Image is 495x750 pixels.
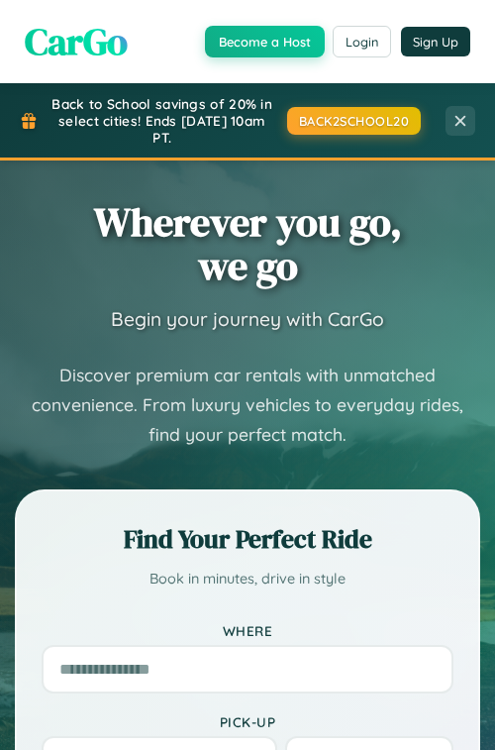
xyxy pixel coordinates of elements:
button: Login [333,26,391,57]
button: BACK2SCHOOL20 [287,107,422,135]
button: Become a Host [205,26,325,57]
h2: Find Your Perfect Ride [42,521,453,557]
label: Pick-up [42,713,453,730]
p: Discover premium car rentals with unmatched convenience. From luxury vehicles to everyday rides, ... [15,361,480,450]
p: Book in minutes, drive in style [42,567,453,592]
label: Where [42,622,453,639]
h3: Begin your journey with CarGo [111,307,384,331]
span: Back to School savings of 20% in select cities! Ends [DATE] 10am PT. [48,95,277,146]
span: CarGo [25,15,128,67]
button: Sign Up [401,27,470,56]
h1: Wherever you go, we go [94,200,402,287]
